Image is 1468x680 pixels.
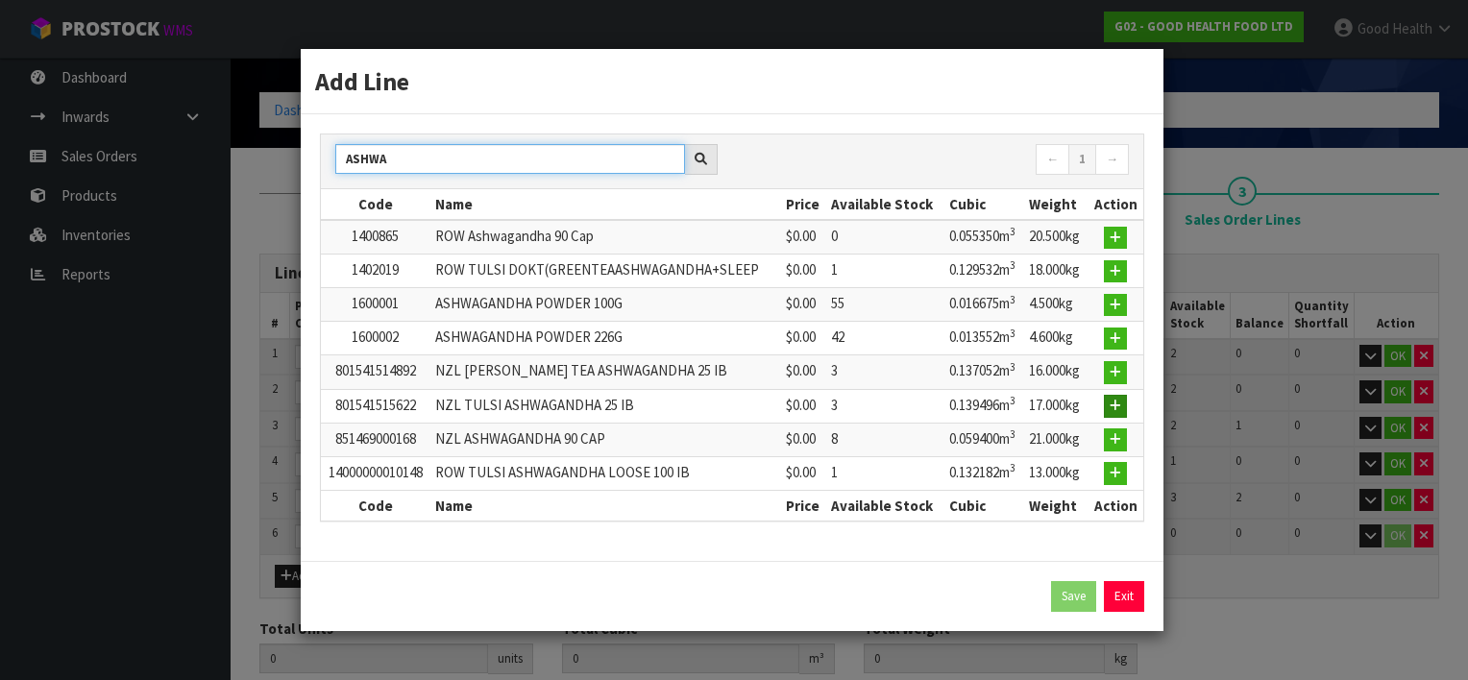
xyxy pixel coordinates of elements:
th: Name [430,490,781,521]
input: Search products [335,144,685,174]
td: 1600001 [321,288,430,322]
td: ROW TULSI ASHWAGANDHA LOOSE 100 IB [430,456,781,490]
td: 42 [826,322,943,355]
td: 16.000kg [1024,355,1088,389]
td: 0.059400m [944,423,1024,456]
td: $0.00 [781,456,826,490]
td: $0.00 [781,220,826,255]
td: 0.013552m [944,322,1024,355]
th: Action [1088,490,1143,521]
td: 21.000kg [1024,423,1088,456]
td: 0.132182m [944,456,1024,490]
nav: Page navigation [746,144,1129,178]
th: Available Stock [826,189,943,220]
th: Available Stock [826,490,943,521]
sup: 3 [1010,225,1015,238]
td: 1 [826,456,943,490]
h3: Add Line [315,63,1149,99]
a: ← [1036,144,1069,175]
td: 1400865 [321,220,430,255]
td: 851469000168 [321,423,430,456]
td: 0 [826,220,943,255]
th: Code [321,490,430,521]
sup: 3 [1010,293,1015,306]
th: Price [781,189,826,220]
td: $0.00 [781,355,826,389]
th: Cubic [944,189,1024,220]
td: 801541515622 [321,389,430,423]
th: Action [1088,189,1143,220]
button: Save [1051,581,1096,612]
td: 4.600kg [1024,322,1088,355]
td: ASHWAGANDHA POWDER 226G [430,322,781,355]
td: 1600002 [321,322,430,355]
td: 0.055350m [944,220,1024,255]
td: $0.00 [781,389,826,423]
td: 0.137052m [944,355,1024,389]
th: Weight [1024,189,1088,220]
sup: 3 [1010,360,1015,374]
sup: 3 [1010,327,1015,340]
td: $0.00 [781,288,826,322]
td: ROW TULSI DOKT(GREENTEAASHWAGANDHA+SLEEP [430,255,781,288]
td: 801541514892 [321,355,430,389]
td: 1 [826,255,943,288]
td: ASHWAGANDHA POWDER 100G [430,288,781,322]
td: 14000000010148 [321,456,430,490]
td: $0.00 [781,322,826,355]
sup: 3 [1010,461,1015,474]
td: NZL ASHWAGANDHA 90 CAP [430,423,781,456]
th: Code [321,189,430,220]
td: 13.000kg [1024,456,1088,490]
td: 0.016675m [944,288,1024,322]
td: $0.00 [781,423,826,456]
td: NZL TULSI ASHWAGANDHA 25 IB [430,389,781,423]
sup: 3 [1010,258,1015,272]
td: ROW Ashwagandha 90 Cap [430,220,781,255]
th: Cubic [944,490,1024,521]
td: 17.000kg [1024,389,1088,423]
th: Price [781,490,826,521]
td: 55 [826,288,943,322]
a: Exit [1104,581,1144,612]
a: → [1095,144,1129,175]
a: 1 [1068,144,1096,175]
td: NZL [PERSON_NAME] TEA ASHWAGANDHA 25 IB [430,355,781,389]
td: 1402019 [321,255,430,288]
sup: 3 [1010,427,1015,441]
td: 4.500kg [1024,288,1088,322]
td: 3 [826,389,943,423]
sup: 3 [1010,394,1015,407]
th: Name [430,189,781,220]
td: $0.00 [781,255,826,288]
td: 0.139496m [944,389,1024,423]
th: Weight [1024,490,1088,521]
td: 8 [826,423,943,456]
td: 20.500kg [1024,220,1088,255]
td: 0.129532m [944,255,1024,288]
td: 18.000kg [1024,255,1088,288]
td: 3 [826,355,943,389]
